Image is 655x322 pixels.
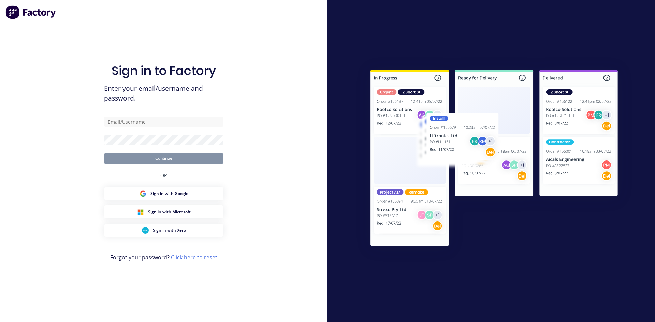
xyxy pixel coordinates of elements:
button: Microsoft Sign inSign in with Microsoft [104,205,223,218]
img: Sign in [355,56,633,262]
span: Sign in with Xero [153,227,186,233]
span: Sign in with Google [150,190,188,197]
a: Click here to reset [171,254,217,261]
button: Continue [104,153,223,164]
div: OR [160,164,167,187]
input: Email/Username [104,117,223,127]
span: Forgot your password? [110,253,217,261]
span: Sign in with Microsoft [148,209,191,215]
img: Xero Sign in [142,227,149,234]
button: Xero Sign inSign in with Xero [104,224,223,237]
img: Factory [5,5,57,19]
img: Google Sign in [140,190,146,197]
button: Google Sign inSign in with Google [104,187,223,200]
h1: Sign in to Factory [112,63,216,78]
span: Enter your email/username and password. [104,83,223,103]
img: Microsoft Sign in [137,209,144,215]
